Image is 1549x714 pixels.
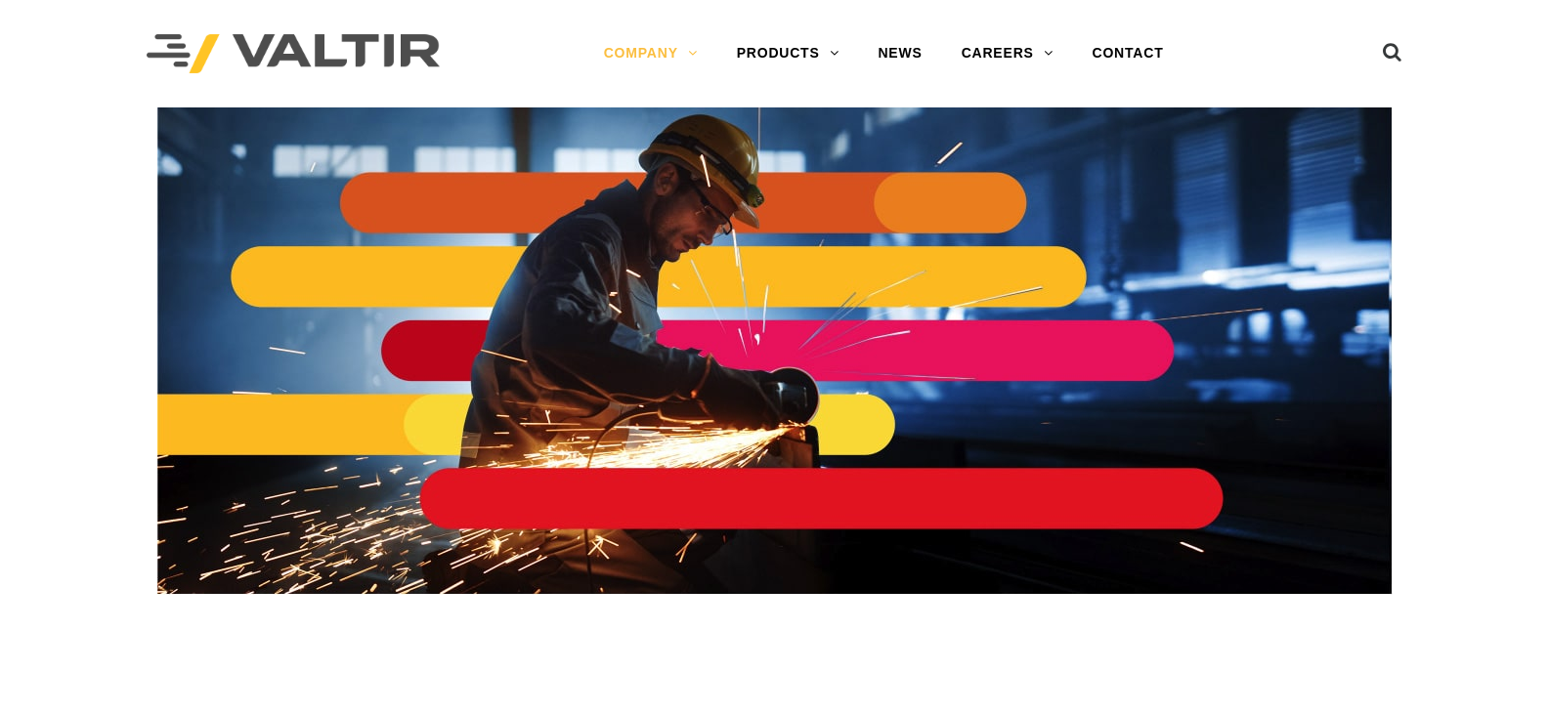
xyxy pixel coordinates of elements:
[858,34,941,73] a: NEWS
[1073,34,1183,73] a: CONTACT
[942,34,1073,73] a: CAREERS
[717,34,859,73] a: PRODUCTS
[584,34,717,73] a: COMPANY
[147,34,440,74] img: Valtir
